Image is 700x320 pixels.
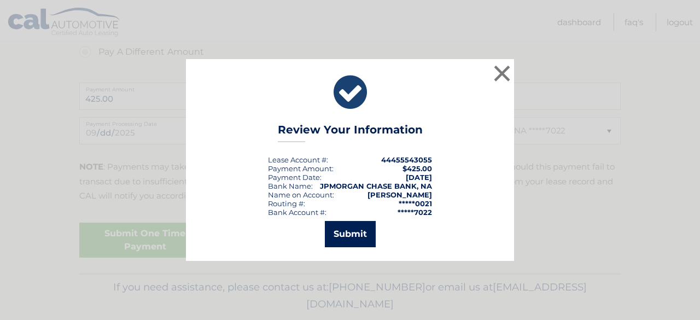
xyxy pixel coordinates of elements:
strong: [PERSON_NAME] [367,190,432,199]
h3: Review Your Information [278,123,423,142]
div: Lease Account #: [268,155,328,164]
div: Bank Account #: [268,208,326,217]
div: Name on Account: [268,190,334,199]
button: Submit [325,221,376,247]
div: : [268,173,322,182]
div: Routing #: [268,199,305,208]
div: Bank Name: [268,182,313,190]
div: Payment Amount: [268,164,334,173]
span: [DATE] [406,173,432,182]
span: $425.00 [402,164,432,173]
button: × [491,62,513,84]
strong: 44455543055 [381,155,432,164]
strong: JPMORGAN CHASE BANK, NA [320,182,432,190]
span: Payment Date [268,173,320,182]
